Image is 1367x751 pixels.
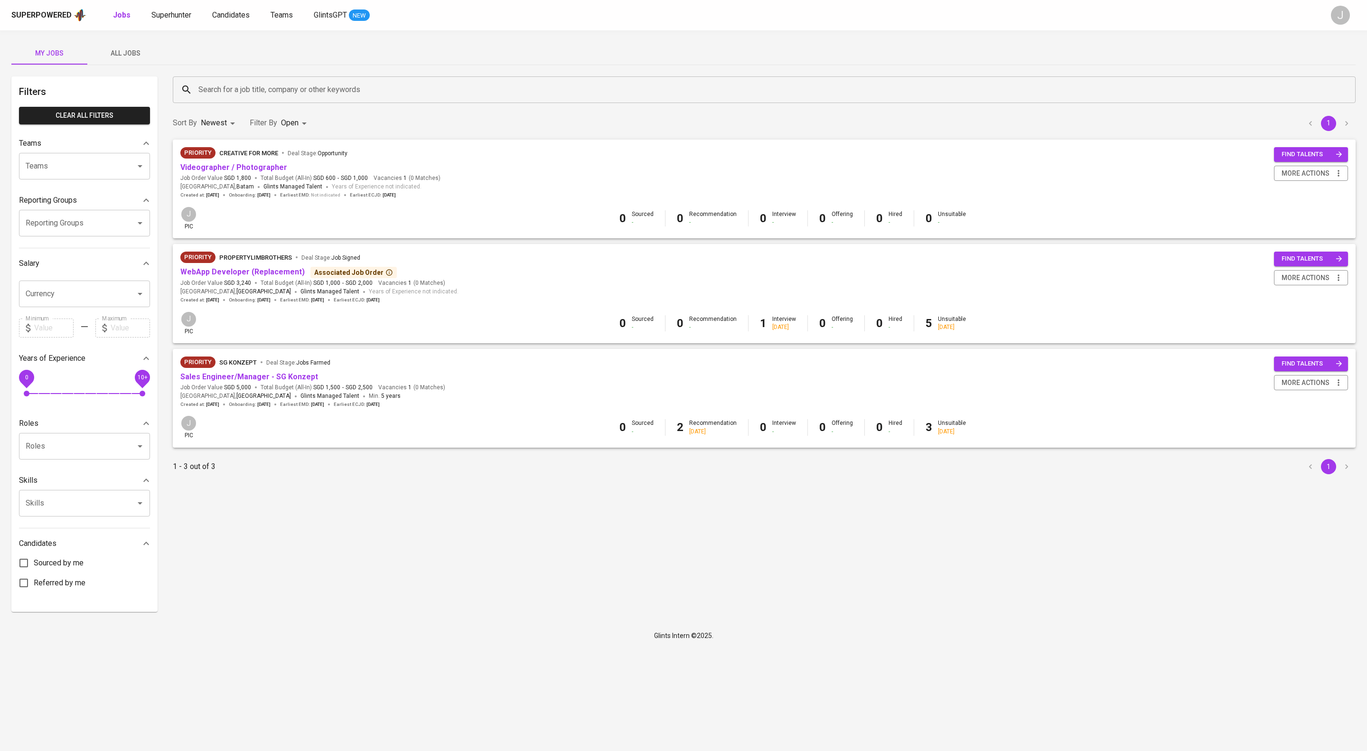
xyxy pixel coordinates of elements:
div: - [772,428,796,436]
a: WebApp Developer (Replacement) [180,267,305,276]
span: [DATE] [366,401,380,408]
div: Recommendation [689,315,737,331]
span: Clear All filters [27,110,142,122]
div: Sourced [632,210,654,226]
button: Open [133,160,147,173]
span: Created at : [180,192,219,198]
span: more actions [1282,377,1330,389]
span: Job Signed [331,254,360,261]
div: J [180,206,197,223]
span: Total Budget (All-In) [261,174,368,182]
b: 0 [677,317,683,330]
span: NEW [349,11,370,20]
span: Creative For More [219,150,278,157]
div: Hired [889,419,902,435]
span: [DATE] [206,192,219,198]
div: - [689,218,737,226]
span: 1 [407,384,412,392]
b: 0 [619,317,626,330]
span: All Jobs [93,47,158,59]
p: Candidates [19,538,56,549]
button: more actions [1274,375,1348,391]
span: Created at : [180,297,219,303]
div: Recommendation [689,419,737,435]
div: Roles [19,414,150,433]
span: [DATE] [311,401,324,408]
div: - [938,218,966,226]
button: Clear All filters [19,107,150,124]
div: New Job received from Demand Team [180,252,215,263]
b: 1 [760,317,767,330]
b: 3 [926,421,932,434]
span: 0 [25,374,28,380]
div: pic [180,206,197,231]
span: SGD 3,240 [224,279,251,287]
div: New Job received from Demand Team [180,147,215,159]
div: Sourced [632,315,654,331]
button: find talents [1274,147,1348,162]
div: - [689,323,737,331]
span: [DATE] [206,401,219,408]
span: [GEOGRAPHIC_DATA] , [180,182,254,192]
span: Not indicated [311,192,340,198]
span: Vacancies ( 0 Matches ) [374,174,440,182]
span: 5 years [381,393,401,399]
span: Vacancies ( 0 Matches ) [378,384,445,392]
button: page 1 [1321,116,1336,131]
span: Earliest ECJD : [350,192,396,198]
button: Open [133,216,147,230]
span: Deal Stage : [266,359,330,366]
span: [DATE] [383,192,396,198]
span: Opportunity [318,150,347,157]
div: - [889,428,902,436]
span: [DATE] [257,401,271,408]
b: 0 [819,317,826,330]
button: find talents [1274,357,1348,371]
span: GlintsGPT [314,10,347,19]
span: Onboarding : [229,401,271,408]
div: Interview [772,419,796,435]
a: Superpoweredapp logo [11,8,86,22]
div: Hired [889,315,902,331]
div: Interview [772,210,796,226]
span: [DATE] [206,297,219,303]
nav: pagination navigation [1301,459,1356,474]
div: Offering [832,419,853,435]
span: SGD 5,000 [224,384,251,392]
div: [DATE] [689,428,737,436]
div: New Job received from Demand Team [180,357,215,368]
div: J [180,311,197,328]
div: - [889,218,902,226]
span: find talents [1282,253,1342,264]
p: Roles [19,418,38,429]
span: Earliest ECJD : [334,297,380,303]
span: Superhunter [151,10,191,19]
b: Jobs [113,10,131,19]
span: Deal Stage : [301,254,360,261]
div: Skills [19,471,150,490]
span: find talents [1282,149,1342,160]
button: Open [133,497,147,510]
div: - [632,218,654,226]
div: Associated Job Order [314,268,393,277]
div: J [180,415,197,432]
p: Filter By [250,117,277,129]
button: more actions [1274,166,1348,181]
span: Created at : [180,401,219,408]
div: Years of Experience [19,349,150,368]
div: Superpowered [11,10,72,21]
span: SGD 1,500 [313,384,340,392]
span: Onboarding : [229,297,271,303]
div: Offering [832,315,853,331]
div: Recommendation [689,210,737,226]
span: Years of Experience not indicated. [332,182,421,192]
p: Newest [201,117,227,129]
span: Priority [180,253,215,262]
span: Sourced by me [34,557,84,569]
div: - [832,428,853,436]
a: Videographer / Photographer [180,163,287,172]
span: Teams [271,10,293,19]
span: Vacancies ( 0 Matches ) [378,279,445,287]
span: 1 [407,279,412,287]
a: Teams [271,9,295,21]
